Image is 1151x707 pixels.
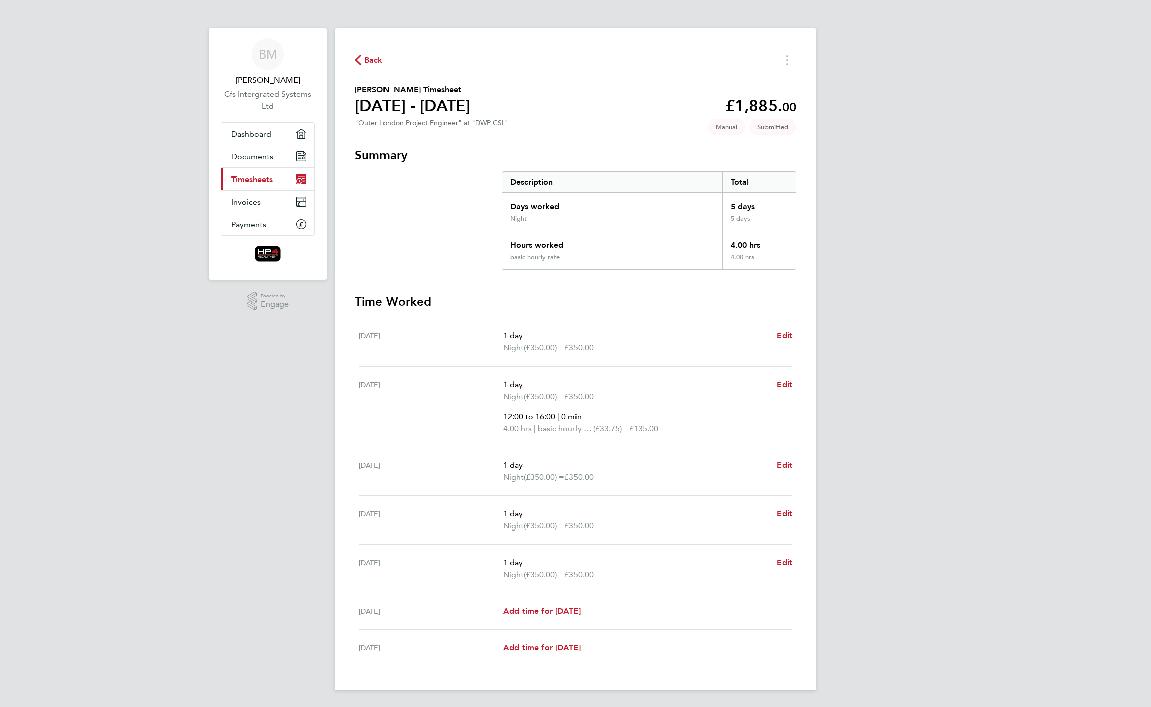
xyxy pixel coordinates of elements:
span: £135.00 [629,424,658,433]
span: Payments [231,220,266,229]
a: Edit [777,508,792,520]
app-decimal: £1,885. [725,96,796,115]
div: [DATE] [359,508,503,532]
span: | [557,412,559,421]
div: Hours worked [502,231,722,253]
a: Invoices [221,191,314,213]
div: [DATE] [359,330,503,354]
span: Engage [261,300,289,309]
span: Powered by [261,292,289,300]
a: Dashboard [221,123,314,145]
span: Timesheets [231,174,273,184]
div: [DATE] [359,605,503,617]
span: (£350.00) = [524,570,564,579]
a: Payments [221,213,314,235]
span: Night [503,342,524,354]
a: BM[PERSON_NAME] [221,38,315,86]
div: Description [502,172,722,192]
span: Back [364,54,383,66]
p: 1 day [503,508,769,520]
div: 4.00 hrs [722,231,796,253]
div: Total [722,172,796,192]
a: Edit [777,330,792,342]
p: 1 day [503,379,769,391]
span: Add time for [DATE] [503,643,581,652]
nav: Main navigation [209,28,327,280]
span: Night [503,471,524,483]
div: Summary [502,171,796,270]
span: Edit [777,558,792,567]
span: Night [503,520,524,532]
span: Documents [231,152,273,161]
span: (£350.00) = [524,392,564,401]
span: 4.00 hrs [503,424,532,433]
span: This timesheet is Submitted. [749,119,796,135]
span: This timesheet was manually created. [708,119,745,135]
span: (£350.00) = [524,343,564,352]
div: "Outer London Project Engineer" at "DWP CSI" [355,119,507,127]
div: [DATE] [359,379,503,435]
span: Night [503,391,524,403]
span: (£350.00) = [524,472,564,482]
span: Add time for [DATE] [503,606,581,616]
a: Add time for [DATE] [503,642,581,654]
a: Timesheets [221,168,314,190]
p: 1 day [503,330,769,342]
div: 4.00 hrs [722,253,796,269]
div: [DATE] [359,459,503,483]
span: Edit [777,380,792,389]
h3: Time Worked [355,294,796,310]
button: Back [355,54,383,66]
div: 5 days [722,215,796,231]
p: 1 day [503,557,769,569]
span: £350.00 [564,521,594,531]
span: £350.00 [564,570,594,579]
span: Night [503,569,524,581]
span: Ben Moore [221,74,315,86]
span: (£350.00) = [524,521,564,531]
span: 12:00 to 16:00 [503,412,555,421]
span: 00 [782,100,796,114]
div: Days worked [502,193,722,215]
a: Edit [777,459,792,471]
a: Edit [777,557,792,569]
a: Documents [221,145,314,167]
h2: [PERSON_NAME] Timesheet [355,84,470,96]
div: basic hourly rate [510,253,560,261]
span: £350.00 [564,392,594,401]
span: Dashboard [231,129,271,139]
div: [DATE] [359,557,503,581]
p: 1 day [503,459,769,471]
span: (£33.75) = [593,424,629,433]
div: [DATE] [359,642,503,654]
img: hp4recruitment-logo-retina.png [255,246,281,262]
a: Go to home page [221,246,315,262]
a: Cfs Intergrated Systems Ltd [221,88,315,112]
span: 0 min [561,412,582,421]
a: Edit [777,379,792,391]
span: basic hourly rate [538,423,593,435]
div: Night [510,215,527,223]
a: Add time for [DATE] [503,605,581,617]
span: Edit [777,331,792,340]
span: BM [259,48,277,61]
button: Timesheets Menu [778,52,796,68]
span: Edit [777,509,792,518]
h1: [DATE] - [DATE] [355,96,470,116]
span: £350.00 [564,343,594,352]
span: | [534,424,536,433]
h3: Summary [355,147,796,163]
div: 5 days [722,193,796,215]
span: Edit [777,460,792,470]
span: £350.00 [564,472,594,482]
span: Invoices [231,197,261,207]
a: Powered byEngage [247,292,289,311]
